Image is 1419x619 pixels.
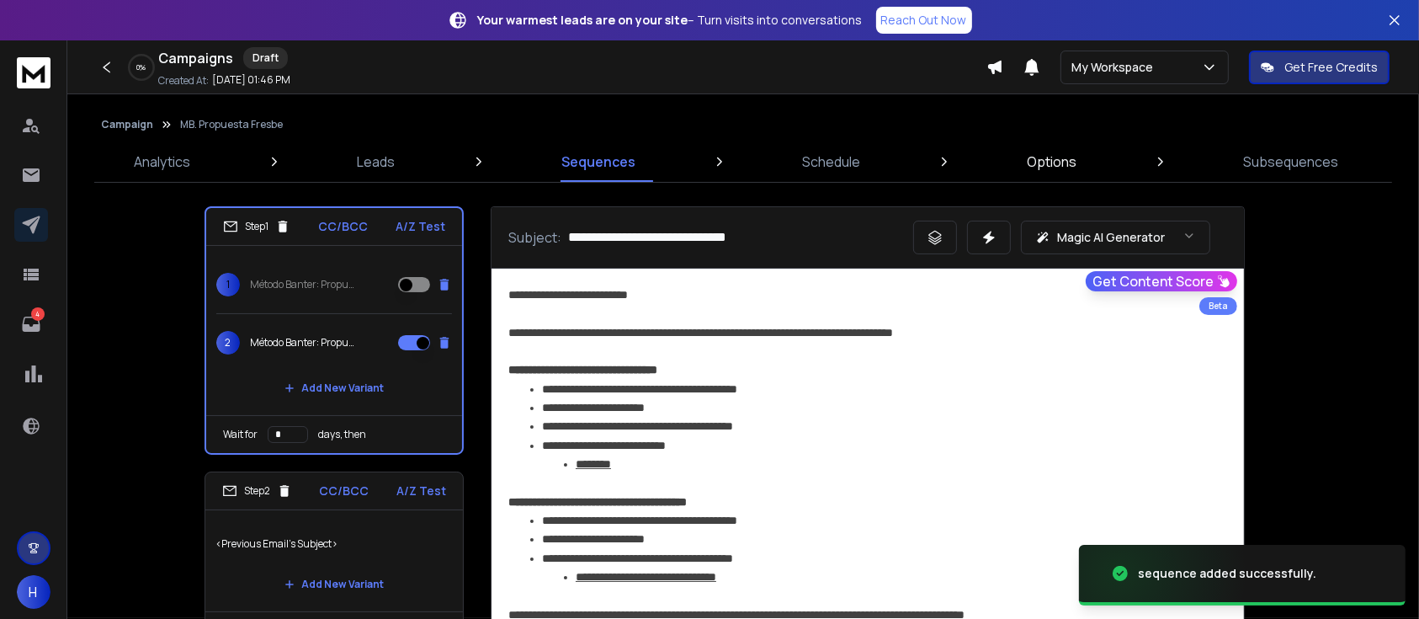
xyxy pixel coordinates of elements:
p: Subsequences [1244,152,1339,172]
p: [DATE] 01:46 PM [212,73,290,87]
p: Subject: [508,227,561,248]
a: 4 [14,307,48,341]
p: A/Z Test [396,218,445,235]
a: Sequences [552,141,646,182]
strong: Your warmest leads are on your site [478,12,688,28]
span: 1 [216,273,240,296]
div: Step 2 [222,483,292,499]
button: Add New Variant [271,568,397,601]
p: Analytics [135,152,191,172]
button: Campaign [101,118,153,131]
div: Draft [243,47,288,69]
a: Leads [348,141,406,182]
p: Options [1028,152,1077,172]
p: – Turn visits into conversations [478,12,863,29]
p: My Workspace [1071,59,1160,76]
p: CC/BCC [318,218,368,235]
button: Magic AI Generator [1021,221,1210,254]
a: Subsequences [1234,141,1349,182]
a: Options [1018,141,1087,182]
button: H [17,575,50,609]
div: Beta [1199,297,1237,315]
div: Step 1 [223,219,290,234]
button: Get Content Score [1086,271,1237,291]
h1: Campaigns [158,48,233,68]
p: Sequences [562,152,636,172]
button: Add New Variant [271,371,397,405]
p: 0 % [137,62,146,72]
p: A/Z Test [396,483,446,499]
p: Magic AI Generator [1057,229,1165,246]
img: logo [17,57,50,88]
li: Step1CC/BCCA/Z Test1Método Banter: Propuesta [GEOGRAPHIC_DATA] MS2Método Banter: Propuesta Fresbe... [205,206,464,455]
p: 4 [31,307,45,321]
p: Wait for [223,428,258,441]
p: Get Free Credits [1284,59,1378,76]
p: Método Banter: Propuesta Fresbe [250,336,358,350]
p: days, then [318,428,366,441]
p: Leads [358,152,396,172]
p: MB. Propuesta Fresbe [180,118,283,131]
a: Reach Out Now [876,7,972,34]
p: Método Banter: Propuesta [GEOGRAPHIC_DATA] MS [250,278,358,291]
a: Schedule [793,141,871,182]
p: Schedule [803,152,861,172]
div: sequence added successfully. [1138,565,1316,582]
p: Created At: [158,74,209,88]
span: 2 [216,331,240,355]
p: <Previous Email's Subject> [215,520,453,568]
p: CC/BCC [320,483,369,499]
p: Reach Out Now [881,12,967,29]
button: Get Free Credits [1249,51,1390,84]
a: Analytics [125,141,201,182]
